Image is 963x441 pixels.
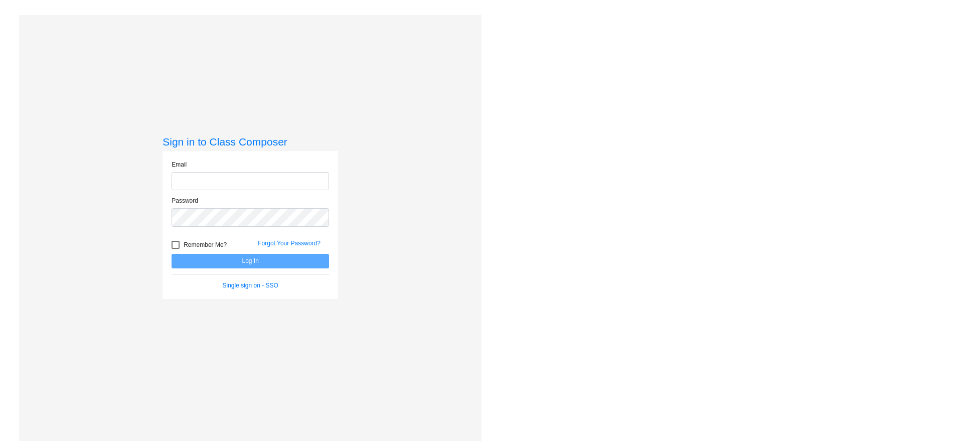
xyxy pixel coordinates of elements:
label: Password [172,196,198,205]
a: Single sign on - SSO [223,282,278,289]
button: Log In [172,254,329,268]
label: Email [172,160,187,169]
span: Remember Me? [184,239,227,251]
a: Forgot Your Password? [258,240,320,247]
h3: Sign in to Class Composer [163,135,338,148]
